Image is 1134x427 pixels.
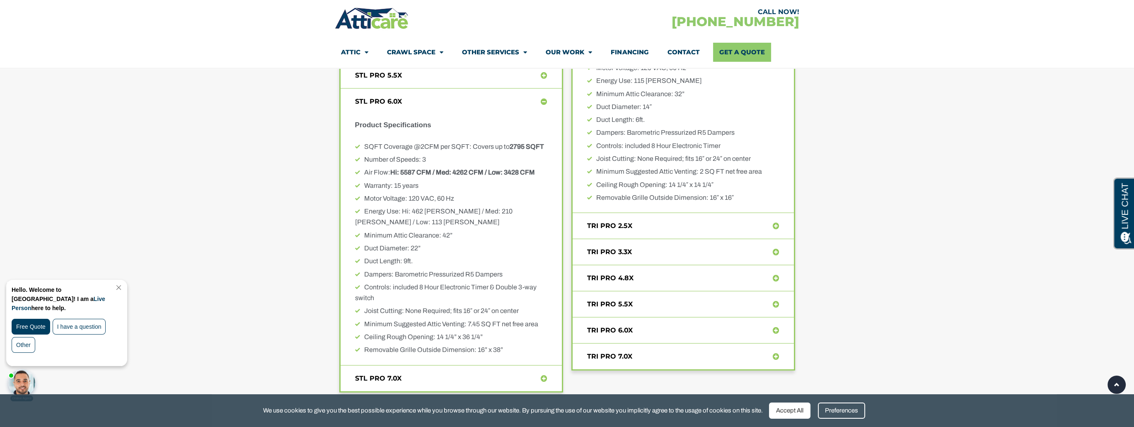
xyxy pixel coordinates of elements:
[341,105,562,356] div: STL PRO 6.0X
[596,142,721,149] span: Controls: included 8 Hour Electronic Timer
[364,333,483,340] span: Ceiling Rough Opening: 14 1/4” x 36 1/4”
[364,195,454,202] span: Motor Voltage: 120 VAC, 60 Hz
[596,194,734,201] span: Removable Grille Outside Dimension: 16″ x 16″
[510,143,544,150] b: 2795 SQFT
[587,274,633,282] a: TRI PRO 4.8X
[364,143,510,150] span: SQFT Coverage @2CFM per SQFT: Covers up to
[355,284,537,301] span: Controls: included 8 Hour Electronic Timer & Double 3-way switch
[355,71,402,79] a: STL PRO 5.5X
[364,257,413,264] span: Duct Length: 9ft.
[573,223,794,229] div: TRI PRO 2.5X
[364,245,421,252] span: Duct Diameter: 22”
[596,116,645,123] span: Duct Length: 6ft.
[587,300,633,308] a: TRI PRO 5.5X
[596,77,702,84] span: Energy Use: 115 [PERSON_NAME]
[355,121,431,129] b: Product Specifications
[573,249,794,255] div: TRI PRO 3.3X
[355,208,513,226] span: Energy Use: Hi: 462 [PERSON_NAME] / Med: 210 [PERSON_NAME] / Low: 113 [PERSON_NAME]
[364,346,503,353] span: Removable Grille Outside Dimension: 16” x 38”
[596,103,652,110] span: Duct Diameter: 14″
[596,90,684,97] span: Minimum Attic Clearance: 32”
[341,375,562,382] div: STL PRO 7.0X
[818,403,865,419] div: Preferences
[364,169,390,176] span: Air Flow:
[20,7,67,17] span: Opens a chat window
[364,156,426,163] span: Number of Speeds: 3
[573,301,794,308] div: TRI PRO 5.5X
[573,327,794,334] div: TRI PRO 6.0X
[596,155,751,162] span: Joist Cutting: None Required; fits 16″ or 24″ on center
[596,181,713,188] span: Ceiling Rough Opening: 14 1/4″ x 14 1/4″
[263,405,763,416] span: We use cookies to give you the best possible experience while you browse through our website. By ...
[4,278,137,402] iframe: Chat Invitation
[667,43,699,62] a: Contact
[364,307,519,314] span: Joist Cutting: None Required; fits 16″ or 24″ on center
[769,403,810,419] div: Accept All
[355,374,401,382] a: STL PRO 7.0X
[567,9,799,15] div: CALL NOW!
[596,129,735,136] span: Dampers: Barometric Pressurized R5 Dampers
[364,232,452,239] span: Minimum Attic Clearance: 42”
[587,352,632,360] a: TRI PRO 7.0X
[573,275,794,281] div: TRI PRO 4.8X
[341,72,562,79] div: STL PRO 5.5X
[596,168,762,175] span: Minimum Suggested Attic Venting: 2 SQ FT net free area
[587,326,633,334] a: TRI PRO 6.0X
[341,98,562,105] div: STL PRO 6.0X
[364,271,503,278] span: Dampers: Barometric Pressurized R5 Dampers
[596,64,686,71] span: Motor Voltage: 120 VAC, 60 Hz
[390,169,535,176] b: Hi: 5587 CFM / Med: 4262 CFM / Low: 3428 CFM
[587,222,632,230] a: TRI PRO 2.5X
[713,43,771,62] a: Get A Quote
[341,43,368,62] a: Attic
[546,43,592,62] a: Our Work
[387,43,443,62] a: Crawl Space
[364,182,418,189] span: Warranty: 15 years
[462,43,527,62] a: Other Services
[364,320,538,328] span: Minimum Suggested Attic Venting: 7.45 SQ FT net free area
[611,43,648,62] a: Financing
[587,248,632,256] a: TRI PRO 3.3X
[573,353,794,360] div: TRI PRO 7.0X
[341,43,793,62] nav: Menu
[355,97,402,105] a: STL PRO 6.0X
